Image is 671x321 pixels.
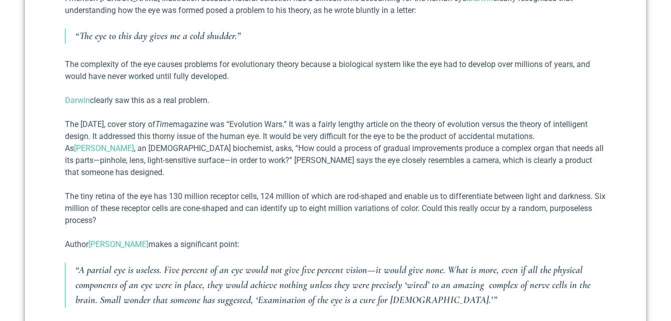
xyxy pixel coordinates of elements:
[75,28,606,43] p: “The eye to this day gives me a cold shudder.”
[65,94,606,106] p: clearly saw this as a real problem.
[74,143,134,153] a: [PERSON_NAME]
[65,118,606,178] p: The [DATE], cover story of magazine was “Evolution Wars.” It was a fairly lengthy article on the ...
[65,58,606,82] p: The complexity of the eye causes problems for evolutionary theory because a biological system lik...
[75,262,606,307] p: “A partial eye is useless. Five percent of an eye would not give five percent vision—it would giv...
[65,190,606,226] p: The tiny retina of the eye has 130 million receptor cells, 124 million of which are rod-shaped an...
[88,239,148,249] a: [PERSON_NAME]
[65,238,606,250] p: Author makes a significant point:
[65,95,90,105] a: Darwin
[155,119,173,129] em: Time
